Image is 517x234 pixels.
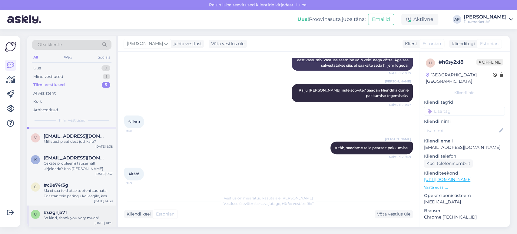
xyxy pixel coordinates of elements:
[44,139,113,144] div: Millistest plaatidest jutt käib?
[388,155,411,159] span: Nähtud ✓ 9:59
[44,133,107,139] span: valikd@list.ru
[33,65,41,71] div: Uus
[94,221,113,225] div: [DATE] 10:31
[33,82,65,88] div: Tiimi vestlused
[429,61,432,65] span: h
[464,15,507,19] div: [PERSON_NAME]
[44,161,113,172] div: Oskate probleemi täpsemalt kirjeldada? Kas [PERSON_NAME] veateade, leht jäi ketrama vmt?
[424,127,498,134] input: Lisa nimi
[38,42,62,48] span: Otsi kliente
[209,40,247,48] div: Võta vestlus üle
[33,99,42,105] div: Kõik
[126,181,149,185] span: 9:59
[126,129,149,133] span: 9:58
[33,107,58,113] div: Arhiveeritud
[294,2,308,8] span: Luba
[480,41,499,47] span: Estonian
[424,192,505,199] p: Operatsioonisüsteem
[94,199,113,203] div: [DATE] 14:39
[388,102,411,107] span: Nähtud ✓ 9:57
[464,19,507,24] div: Puumarket AS
[95,144,113,149] div: [DATE] 9:38
[388,71,411,75] span: Nähtud ✓ 9:55
[424,144,505,151] p: [EMAIL_ADDRESS][DOMAIN_NAME]
[297,16,366,23] div: Proovi tasuta juba täna:
[5,41,16,52] img: Askly Logo
[34,212,37,216] span: u
[95,172,113,176] div: [DATE] 9:37
[424,177,472,182] a: [URL][DOMAIN_NAME]
[368,14,394,25] button: Emailid
[424,170,505,176] p: Klienditeekond
[464,15,513,24] a: [PERSON_NAME]Puumarket AS
[403,41,417,47] div: Klient
[34,135,37,140] span: v
[33,74,63,80] div: Minu vestlused
[424,107,505,116] input: Lisa tag
[424,118,505,125] p: Kliendi nimi
[171,41,202,47] div: juhib vestlust
[34,157,37,162] span: k
[424,185,505,190] p: Vaata edasi ...
[33,90,56,96] div: AI Assistent
[44,210,67,215] span: #uzgnja71
[128,119,140,124] span: 6 liistu
[44,188,113,199] div: Ma ei saa teid otse tooteni suunata. Edastan teie päringu kolleegile, kes saab teid aidata STS/V ...
[102,82,110,88] div: 5
[401,14,438,25] div: Aktiivne
[476,59,503,65] span: Offline
[34,185,37,189] span: c
[297,16,309,22] b: Uus!
[424,138,505,144] p: Kliendi email
[44,215,113,221] div: So kind, thank you very much!
[299,88,409,98] span: Palju [PERSON_NAME] liiste soovite? Saadan kliendihaldurile pakkumise tegemiseks.
[224,201,313,206] span: Vestluse ülevõtmiseks vajutage
[424,208,505,214] p: Brauser
[385,79,411,84] span: [PERSON_NAME]
[127,40,163,47] span: [PERSON_NAME]
[424,153,505,159] p: Kliendi telefon
[124,211,151,217] div: Kliendi keel
[424,159,473,168] div: Küsi telefoninumbrit
[97,53,111,61] div: Socials
[103,74,110,80] div: 1
[128,172,139,176] span: Aitäh!
[292,49,413,71] div: Tere, ma suunan selle küsimuse kolleegile, kes selle teema eest vastutab. Vastuse saamine võib ve...
[385,137,411,141] span: [PERSON_NAME]
[424,214,505,220] p: Chrome [TECHNICAL_ID]
[58,118,85,123] span: Tiimi vestlused
[426,72,493,85] div: [GEOGRAPHIC_DATA], [GEOGRAPHIC_DATA]
[449,41,475,47] div: Klienditugi
[63,53,73,61] div: Web
[424,226,505,232] div: [PERSON_NAME]
[375,210,413,218] div: Võta vestlus üle
[424,199,505,205] p: [MEDICAL_DATA]
[224,196,313,200] span: Vestlus on määratud kasutajale [PERSON_NAME]
[156,211,174,217] span: Estonian
[423,41,441,47] span: Estonian
[44,182,68,188] span: #c9e74r3g
[424,90,505,95] div: Kliendi info
[439,59,476,66] div: # h6sy2xi8
[424,99,505,105] p: Kliendi tag'id
[280,201,313,206] i: „Võtke vestlus üle”
[44,155,107,161] span: kalvi.haavajoe@mail.ee
[453,15,461,24] div: AP
[101,65,110,71] div: 0
[32,53,39,61] div: All
[335,145,409,150] span: Aitäh, saadame teile peatselt pakkumise.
